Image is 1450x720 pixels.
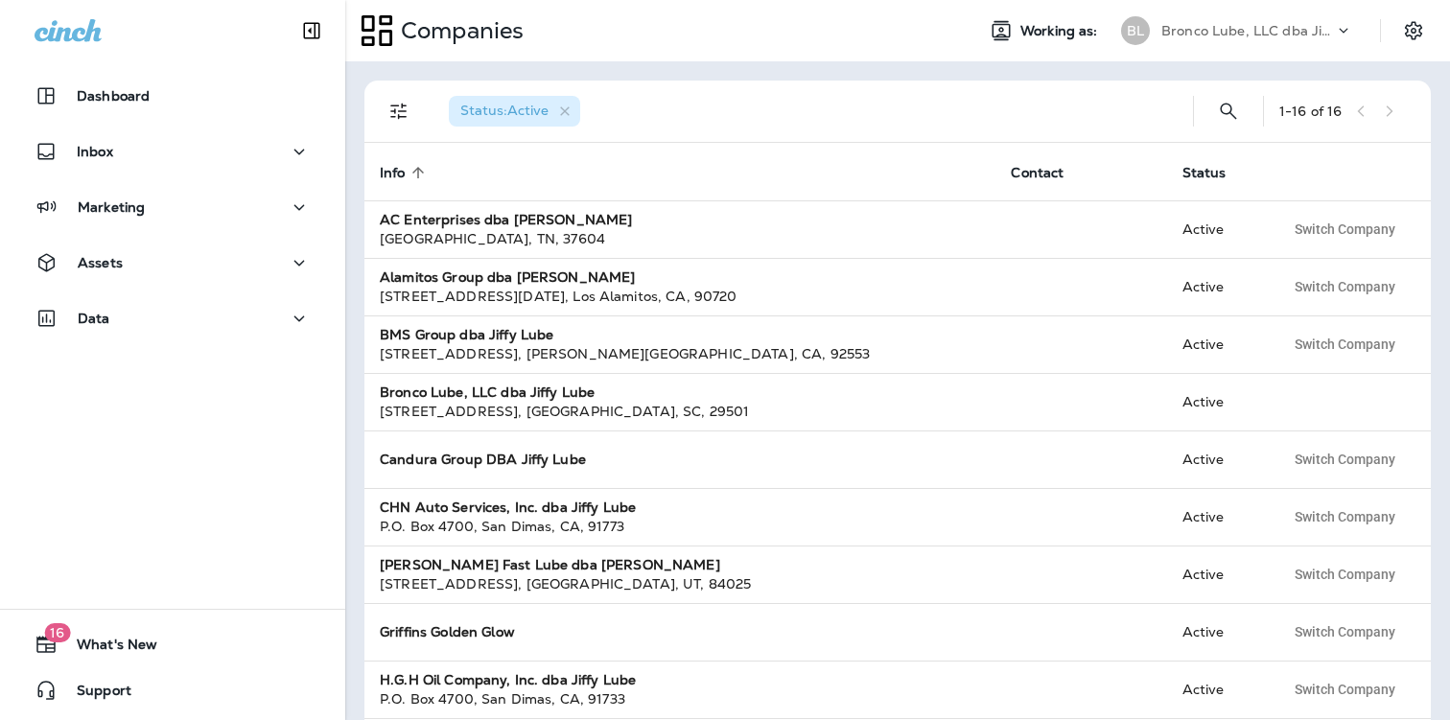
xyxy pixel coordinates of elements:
[1182,165,1227,181] span: Status
[1167,661,1269,718] td: Active
[1011,165,1064,181] span: Contact
[19,299,326,337] button: Data
[1284,675,1406,704] button: Switch Company
[380,164,431,181] span: Info
[380,229,980,248] div: [GEOGRAPHIC_DATA] , TN , 37604
[1167,488,1269,546] td: Active
[1167,258,1269,315] td: Active
[380,92,418,130] button: Filters
[1295,568,1395,581] span: Switch Company
[1020,23,1102,39] span: Working as:
[1167,430,1269,488] td: Active
[1295,683,1395,696] span: Switch Company
[1011,164,1088,181] span: Contact
[285,12,339,50] button: Collapse Sidebar
[1284,560,1406,589] button: Switch Company
[1295,222,1395,236] span: Switch Company
[1295,625,1395,639] span: Switch Company
[44,623,70,642] span: 16
[380,689,980,708] div: P.O. Box 4700 , San Dimas , CA , 91733
[1167,315,1269,373] td: Active
[380,517,980,536] div: P.O. Box 4700 , San Dimas , CA , 91773
[1295,337,1395,351] span: Switch Company
[1295,280,1395,293] span: Switch Company
[380,623,515,640] strong: Griffins Golden Glow
[19,671,326,709] button: Support
[1396,13,1431,48] button: Settings
[77,144,113,159] p: Inbox
[1295,453,1395,466] span: Switch Company
[1284,617,1406,646] button: Switch Company
[380,165,406,181] span: Info
[58,683,131,706] span: Support
[78,255,123,270] p: Assets
[380,451,586,468] strong: Candura Group DBA Jiffy Lube
[380,268,635,286] strong: Alamitos Group dba [PERSON_NAME]
[1167,200,1269,258] td: Active
[19,132,326,171] button: Inbox
[1284,215,1406,244] button: Switch Company
[19,244,326,282] button: Assets
[380,671,636,688] strong: H.G.H Oil Company, Inc. dba Jiffy Lube
[380,402,980,421] div: [STREET_ADDRESS] , [GEOGRAPHIC_DATA] , SC , 29501
[19,188,326,226] button: Marketing
[19,625,326,663] button: 16What's New
[449,96,580,127] div: Status:Active
[1167,603,1269,661] td: Active
[1284,445,1406,474] button: Switch Company
[78,199,145,215] p: Marketing
[1284,502,1406,531] button: Switch Company
[380,344,980,363] div: [STREET_ADDRESS] , [PERSON_NAME][GEOGRAPHIC_DATA] , CA , 92553
[393,16,524,45] p: Companies
[77,88,150,104] p: Dashboard
[1284,272,1406,301] button: Switch Company
[380,574,980,593] div: [STREET_ADDRESS] , [GEOGRAPHIC_DATA] , UT , 84025
[380,556,720,573] strong: [PERSON_NAME] Fast Lube dba [PERSON_NAME]
[1121,16,1150,45] div: BL
[380,287,980,306] div: [STREET_ADDRESS][DATE] , Los Alamitos , CA , 90720
[1182,164,1251,181] span: Status
[380,383,595,401] strong: Bronco Lube, LLC dba Jiffy Lube
[1295,510,1395,523] span: Switch Company
[380,211,632,228] strong: AC Enterprises dba [PERSON_NAME]
[1279,104,1342,119] div: 1 - 16 of 16
[1167,373,1269,430] td: Active
[1161,23,1334,38] p: Bronco Lube, LLC dba Jiffy Lube
[1167,546,1269,603] td: Active
[1209,92,1248,130] button: Search Companies
[78,311,110,326] p: Data
[19,77,326,115] button: Dashboard
[380,326,553,343] strong: BMS Group dba Jiffy Lube
[58,637,157,660] span: What's New
[460,102,549,119] span: Status : Active
[1284,330,1406,359] button: Switch Company
[380,499,636,516] strong: CHN Auto Services, Inc. dba Jiffy Lube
